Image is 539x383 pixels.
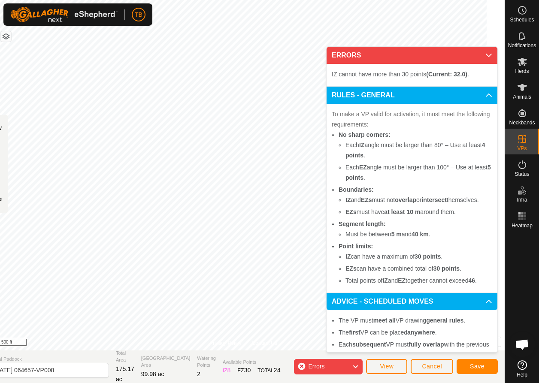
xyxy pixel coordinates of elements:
[197,355,216,369] span: Watering Points
[339,315,492,326] li: The VP must VP drawing .
[237,366,251,375] div: EZ
[510,17,534,22] span: Schedules
[345,162,492,183] li: Each angle must be larger than 100° – Use at least .
[135,10,142,19] span: TB
[345,275,492,286] li: Total points of and together cannot exceed .
[421,196,446,203] b: intersect
[209,339,242,347] a: Privacy Policy
[382,277,388,284] b: IZ
[412,231,429,238] b: 40 km
[339,327,492,338] li: The VP can be placed .
[468,277,475,284] b: 46
[407,329,435,336] b: anywhere
[339,339,492,360] li: Each VP must with the previous one.
[327,310,497,379] p-accordion-content: ADVICE - SCHEDULED MOVES
[332,298,433,305] span: ADVICE - SCHEDULED MOVES
[433,265,460,272] b: 30 points
[308,363,324,370] span: Errors
[361,196,372,203] b: EZs
[223,366,230,375] div: IZ
[327,64,497,86] p-accordion-content: ERRORS
[332,52,361,59] span: ERRORS
[327,104,497,293] p-accordion-content: RULES - GENERAL
[345,265,357,272] b: EZs
[517,197,527,202] span: Infra
[274,367,281,374] span: 24
[509,332,535,357] div: Open chat
[141,355,191,369] span: [GEOGRAPHIC_DATA] Area
[517,146,527,151] span: VPs
[398,277,406,284] b: EZ
[512,223,533,228] span: Heatmap
[513,94,531,100] span: Animals
[141,371,164,377] span: 99.98 ac
[345,142,485,159] b: 4 points
[345,208,357,215] b: EZs
[345,195,492,205] li: and must not or themselves.
[327,293,497,310] p-accordion-header: ADVICE - SCHEDULED MOVES
[345,263,492,274] li: can have a combined total of .
[257,366,280,375] div: TOTAL
[345,229,492,239] li: Must be between and .
[391,231,402,238] b: 5 m
[327,47,497,64] p-accordion-header: ERRORS
[10,7,118,22] img: Gallagher Logo
[345,140,492,160] li: Each angle must be larger than 80° – Use at least .
[505,357,539,381] a: Help
[515,172,529,177] span: Status
[332,92,395,99] span: RULES - GENERAL
[244,367,251,374] span: 30
[384,208,420,215] b: at least 10 m
[470,363,484,370] span: Save
[345,253,351,260] b: IZ
[1,31,11,42] button: Map Layers
[359,164,367,171] b: EZ
[332,71,469,78] span: IZ cannot have more than 30 points .
[457,359,498,374] button: Save
[339,220,386,227] b: Segment length:
[349,329,360,336] b: first
[116,350,134,364] span: Total Area
[508,43,536,48] span: Notifications
[339,186,374,193] b: Boundaries:
[415,253,441,260] b: 30 points
[197,371,200,377] span: 2
[252,339,277,347] a: Contact Us
[327,87,497,104] p-accordion-header: RULES - GENERAL
[339,243,373,250] b: Point limits:
[426,317,463,324] b: general rules
[411,359,453,374] button: Cancel
[227,367,231,374] span: 8
[366,359,407,374] button: View
[509,120,535,125] span: Neckbands
[116,365,134,383] span: 175.17 ac
[359,142,364,148] b: IZ
[339,131,391,138] b: No sharp corners:
[422,363,442,370] span: Cancel
[332,111,490,128] span: To make a VP valid for activation, it must meet the following requirements:
[426,71,467,78] b: (Current: 32.0)
[395,196,416,203] b: overlap
[345,207,492,217] li: must have around them.
[517,372,527,377] span: Help
[223,359,281,366] span: Available Points
[345,164,491,181] b: 5 points
[352,341,386,348] b: subsequent
[345,251,492,262] li: can have a maximum of .
[380,363,394,370] span: View
[515,69,529,74] span: Herds
[409,341,444,348] b: fully overlap
[373,317,396,324] b: meet all
[345,196,351,203] b: IZ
